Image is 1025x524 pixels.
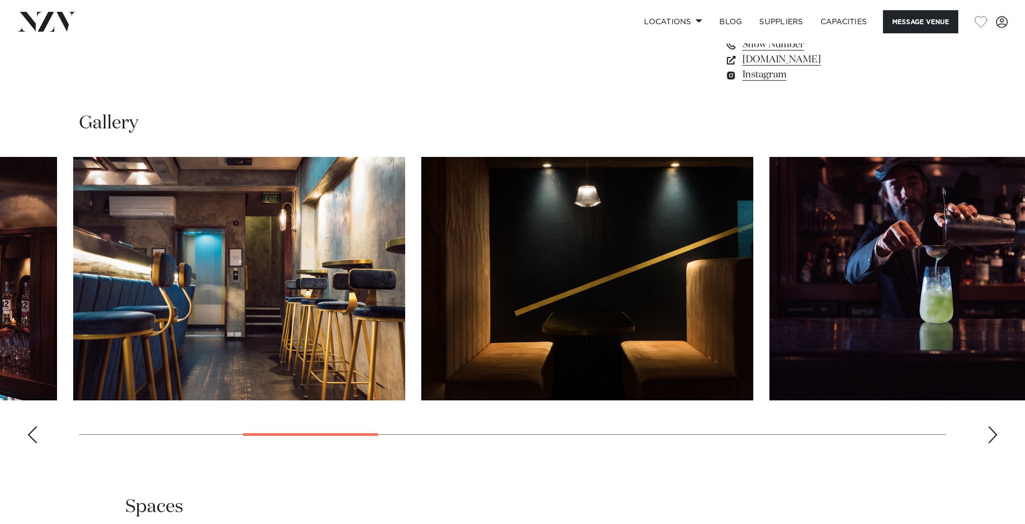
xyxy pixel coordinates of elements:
a: Locations [635,10,711,33]
h2: Spaces [125,495,183,519]
a: SUPPLIERS [751,10,811,33]
swiper-slide: 4 / 16 [73,157,405,400]
img: nzv-logo.png [17,12,76,31]
a: Capacities [812,10,876,33]
h2: Gallery [79,111,138,135]
a: [DOMAIN_NAME] [725,52,900,67]
a: Instagram [725,67,900,82]
button: Message Venue [883,10,958,33]
a: Show Number [725,37,900,52]
a: BLOG [711,10,751,33]
swiper-slide: 5 / 16 [421,157,753,400]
